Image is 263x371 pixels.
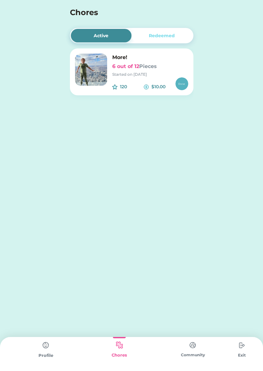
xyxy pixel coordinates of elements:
[139,63,157,69] font: Pieces
[156,352,230,358] div: Community
[186,339,199,351] img: type%3Dchores%2C%20state%3Ddefault.svg
[120,83,144,90] div: 120
[70,7,176,18] h4: Chores
[149,32,175,39] div: Redeemed
[94,32,108,39] div: Active
[151,83,175,90] div: $10.00
[113,339,126,351] img: type%3Dkids%2C%20state%3Dselected.svg
[112,63,188,70] h6: 6 out of 12
[144,84,149,90] img: money-cash-dollar-coin--accounting-billing-payment-cash-coin-currency-money-finance.svg
[9,352,82,359] div: Profile
[112,84,117,90] img: interface-favorite-star--reward-rating-rate-social-star-media-favorite-like-stars.svg
[75,54,107,86] img: image.png
[112,54,188,61] h6: More!
[235,339,248,352] img: type%3Dchores%2C%20state%3Ddefault.svg
[82,352,156,358] div: Chores
[112,72,188,77] div: Started on [DATE]
[230,352,254,358] div: Exit
[39,339,52,352] img: type%3Dchores%2C%20state%3Ddefault.svg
